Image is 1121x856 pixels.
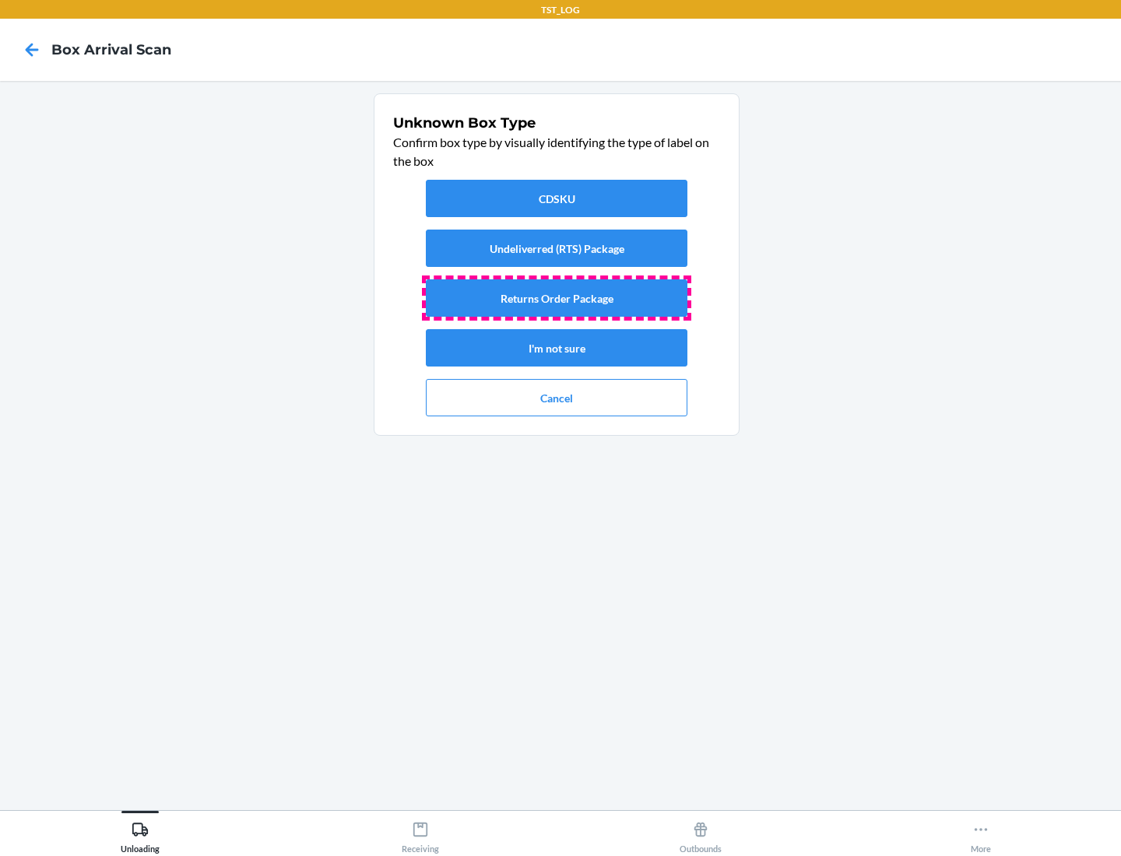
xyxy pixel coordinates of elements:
[971,815,991,854] div: More
[426,379,687,416] button: Cancel
[51,40,171,60] h4: Box Arrival Scan
[402,815,439,854] div: Receiving
[121,815,160,854] div: Unloading
[680,815,722,854] div: Outbounds
[393,133,720,170] p: Confirm box type by visually identifying the type of label on the box
[393,113,720,133] h1: Unknown Box Type
[426,279,687,317] button: Returns Order Package
[280,811,560,854] button: Receiving
[541,3,580,17] p: TST_LOG
[560,811,841,854] button: Outbounds
[426,230,687,267] button: Undeliverred (RTS) Package
[426,329,687,367] button: I'm not sure
[426,180,687,217] button: CDSKU
[841,811,1121,854] button: More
